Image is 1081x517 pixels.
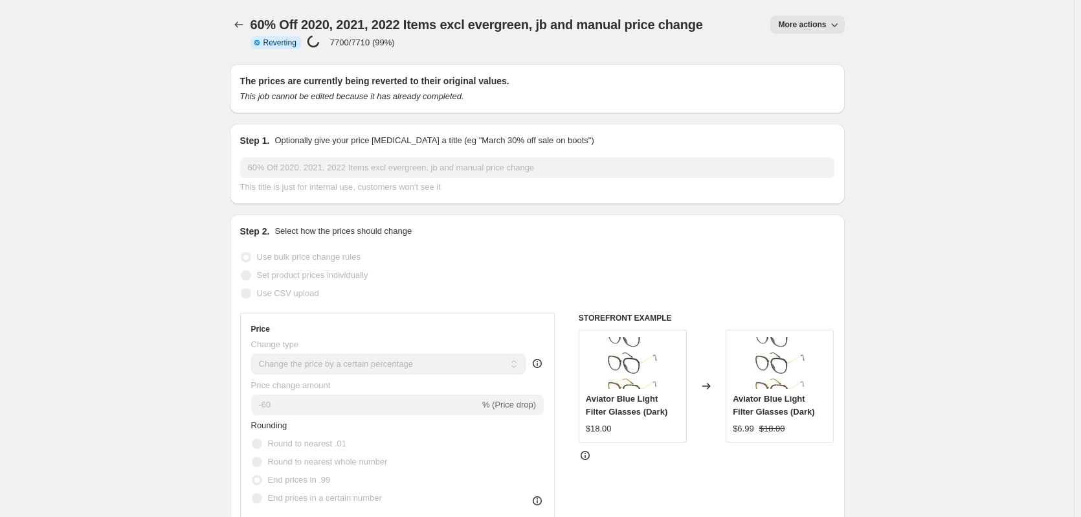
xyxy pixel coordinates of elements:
span: End prices in .99 [268,475,331,485]
span: Set product prices individually [257,270,368,280]
img: aviator-blue-light-filter-glasses_80x.jpg [754,337,806,389]
strike: $18.00 [759,422,785,435]
span: 60% Off 2020, 2021, 2022 Items excl evergreen, jb and manual price change [251,17,703,32]
div: help [531,357,544,370]
h2: Step 1. [240,134,270,147]
span: This title is just for internal use, customers won't see it [240,182,441,192]
span: Change type [251,339,299,349]
input: 30% off holiday sale [240,157,834,178]
div: $18.00 [586,422,612,435]
i: This job cannot be edited because it has already completed. [240,91,464,101]
img: aviator-blue-light-filter-glasses_80x.jpg [607,337,658,389]
p: Optionally give your price [MEDICAL_DATA] a title (eg "March 30% off sale on boots") [274,134,594,147]
span: % (Price drop) [482,400,536,409]
span: Round to nearest .01 [268,439,346,448]
span: End prices in a certain number [268,493,382,503]
button: Price change jobs [230,16,248,34]
h2: Step 2. [240,225,270,238]
button: More actions [770,16,844,34]
h6: STOREFRONT EXAMPLE [579,313,834,323]
span: More actions [778,19,826,30]
span: Rounding [251,420,287,430]
span: Aviator Blue Light Filter Glasses (Dark) [586,394,667,417]
span: Aviator Blue Light Filter Glasses (Dark) [733,394,814,417]
span: Use CSV upload [257,288,319,298]
span: Use bulk price change rules [257,252,361,262]
h2: The prices are currently being reverted to their original values. [240,75,834,87]
div: $6.99 [733,422,754,435]
input: -15 [251,395,480,415]
p: Select how the prices should change [274,225,412,238]
span: Price change amount [251,380,331,390]
p: 7700/7710 (99%) [330,38,395,47]
span: Reverting [263,38,296,48]
h3: Price [251,324,270,334]
span: Round to nearest whole number [268,457,388,466]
